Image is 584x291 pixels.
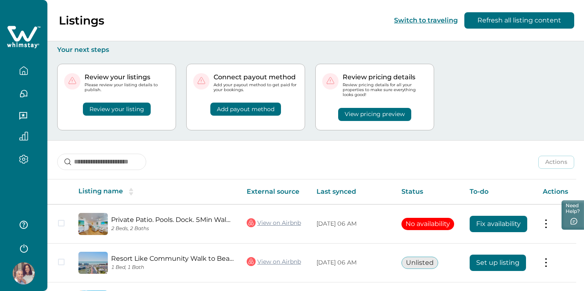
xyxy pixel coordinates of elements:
p: Please review your listing details to publish. [85,83,169,92]
button: Unlisted [401,257,438,269]
p: Listings [59,13,104,27]
img: propertyImage_Private Patio. Pools. Dock. 5Min Walk to Beach. [78,213,108,235]
p: Add your payout method to get paid for your bookings. [214,83,298,92]
button: Switch to traveling [394,16,458,24]
a: Resort Like Community Walk to Beach Pool & Shops [111,255,234,262]
th: Last synced [310,179,395,204]
p: [DATE] 06 AM [317,259,388,267]
button: View pricing preview [338,108,411,121]
p: Connect payout method [214,73,298,81]
img: Whimstay Host [13,262,35,284]
button: Review your listing [83,103,151,116]
p: 1 Bed, 1 Bath [111,264,234,271]
button: Fix availability [470,216,527,232]
th: Listing name [72,179,240,204]
a: Private Patio. Pools. Dock. 5Min Walk to Beach. [111,216,234,224]
a: View on Airbnb [247,217,301,228]
p: [DATE] 06 AM [317,220,388,228]
p: Review your listings [85,73,169,81]
p: Review pricing details for all your properties to make sure everything looks good! [343,83,427,98]
button: Set up listing [470,255,526,271]
p: 2 Beds, 2 Baths [111,226,234,232]
th: External source [240,179,310,204]
button: Add payout method [210,103,281,116]
img: propertyImage_Resort Like Community Walk to Beach Pool & Shops [78,252,108,274]
a: View on Airbnb [247,256,301,267]
button: No availability [401,218,454,230]
p: Review pricing details [343,73,427,81]
p: Your next steps [57,46,574,54]
button: Refresh all listing content [464,12,574,29]
th: To-do [463,179,537,204]
button: sorting [123,188,139,196]
th: Status [395,179,463,204]
button: Actions [538,156,574,169]
th: Actions [536,179,576,204]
